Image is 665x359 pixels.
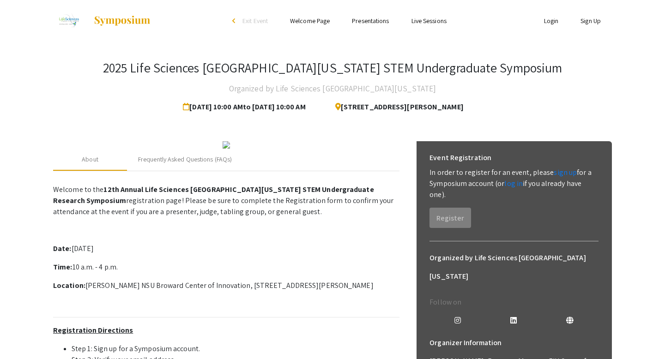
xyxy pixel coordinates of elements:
[429,208,471,228] button: Register
[580,17,601,25] a: Sign Up
[53,184,399,217] p: Welcome to the registration page! Please be sure to complete the Registration form to confirm you...
[53,262,73,272] strong: Time:
[429,297,598,308] p: Follow on
[103,60,562,76] h3: 2025 Life Sciences [GEOGRAPHIC_DATA][US_STATE] STEM Undergraduate Symposium
[223,141,230,149] img: 32153a09-f8cb-4114-bf27-cfb6bc84fc69.png
[138,155,232,164] div: Frequently Asked Questions (FAQs)
[53,185,374,205] strong: 12th Annual Life Sciences [GEOGRAPHIC_DATA][US_STATE] STEM Undergraduate Research Symposium
[93,15,151,26] img: Symposium by ForagerOne
[544,17,559,25] a: Login
[53,280,399,291] p: [PERSON_NAME] NSU Broward Center of Innovation, [STREET_ADDRESS][PERSON_NAME]
[352,17,389,25] a: Presentations
[554,168,577,177] a: sign up
[242,17,268,25] span: Exit Event
[328,98,464,116] span: [STREET_ADDRESS][PERSON_NAME]
[53,244,72,253] strong: Date:
[53,281,85,290] strong: Location:
[411,17,447,25] a: Live Sessions
[504,179,523,188] a: log in
[53,262,399,273] p: 10 a.m. - 4 p.m.
[7,317,39,352] iframe: Chat
[72,343,399,354] li: Step 1: Sign up for a Symposium account.
[429,167,598,200] p: In order to register for an event, please for a Symposium account (or if you already have one).
[53,325,133,335] u: Registration Directions
[229,79,436,98] h4: Organized by Life Sciences [GEOGRAPHIC_DATA][US_STATE]
[53,243,399,254] p: [DATE]
[53,9,151,32] a: 2025 Life Sciences South Florida STEM Undergraduate Symposium
[290,17,330,25] a: Welcome Page
[183,98,309,116] span: [DATE] 10:00 AM to [DATE] 10:00 AM
[232,18,238,24] div: arrow_back_ios
[429,149,491,167] h6: Event Registration
[53,9,84,32] img: 2025 Life Sciences South Florida STEM Undergraduate Symposium
[429,249,598,286] h6: Organized by Life Sciences [GEOGRAPHIC_DATA][US_STATE]
[429,334,598,352] h6: Organizer Information
[82,155,98,164] div: About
